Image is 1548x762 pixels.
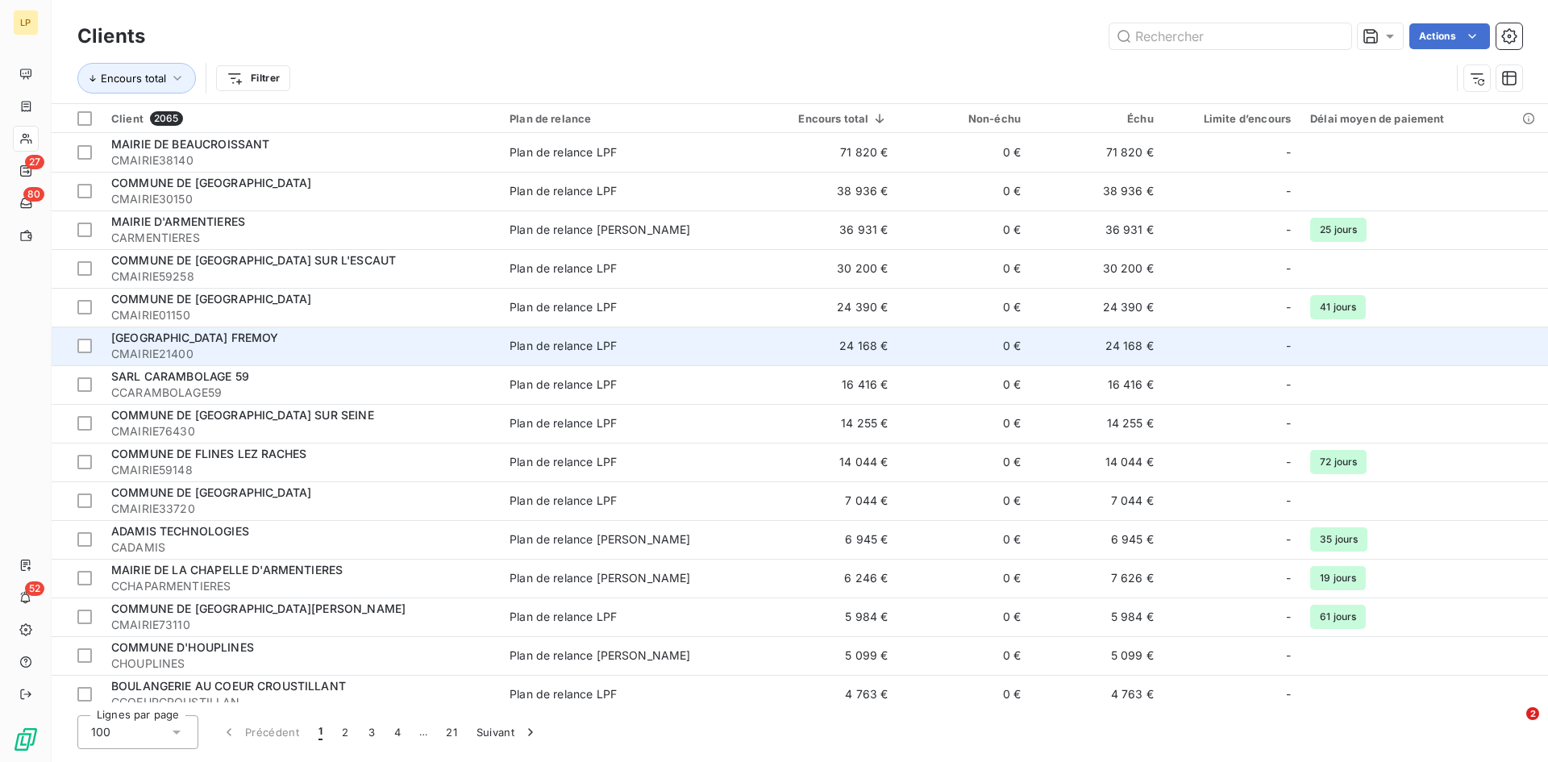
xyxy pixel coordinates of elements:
td: 0 € [897,675,1030,714]
input: Rechercher [1109,23,1351,49]
button: Précédent [211,715,309,749]
div: LP [13,10,39,35]
td: 16 416 € [758,365,898,404]
td: 30 200 € [758,249,898,288]
td: 7 626 € [1030,559,1163,598]
td: 71 820 € [758,133,898,172]
span: 100 [91,724,110,740]
span: CMAIRIE73110 [111,617,490,633]
div: Non-échu [907,112,1021,125]
button: Actions [1409,23,1490,49]
span: CMAIRIE76430 [111,423,490,439]
span: CMAIRIE59258 [111,269,490,285]
td: 7 044 € [758,481,898,520]
button: Filtrer [216,65,290,91]
td: 0 € [897,133,1030,172]
button: Encours total [77,63,196,94]
td: 0 € [897,404,1030,443]
span: 25 jours [1310,218,1367,242]
td: 14 255 € [758,404,898,443]
td: 6 246 € [758,559,898,598]
div: Plan de relance [510,112,748,125]
td: 0 € [897,559,1030,598]
div: Délai moyen de paiement [1310,112,1538,125]
span: - [1286,454,1291,470]
td: 14 255 € [1030,404,1163,443]
td: 0 € [897,288,1030,327]
td: 24 168 € [1030,327,1163,365]
span: - [1286,493,1291,509]
td: 6 945 € [1030,520,1163,559]
span: - [1286,686,1291,702]
button: Suivant [467,715,548,749]
span: CCARAMBOLAGE59 [111,385,490,401]
span: - [1286,415,1291,431]
div: Plan de relance [PERSON_NAME] [510,531,690,548]
span: COMMUNE DE [GEOGRAPHIC_DATA] SUR L'ESCAUT [111,253,396,267]
div: Plan de relance LPF [510,493,617,509]
span: - [1286,377,1291,393]
a: 27 [13,158,38,184]
td: 36 931 € [758,210,898,249]
div: Plan de relance LPF [510,377,617,393]
td: 5 099 € [758,636,898,675]
td: 36 931 € [1030,210,1163,249]
td: 5 099 € [1030,636,1163,675]
td: 16 416 € [1030,365,1163,404]
span: 61 jours [1310,605,1366,629]
span: COMMUNE DE [GEOGRAPHIC_DATA] [111,176,311,189]
span: SARL CARAMBOLAGE 59 [111,369,249,383]
span: Client [111,112,144,125]
span: CMAIRIE30150 [111,191,490,207]
td: 0 € [897,443,1030,481]
span: - [1286,570,1291,586]
span: - [1286,183,1291,199]
span: … [410,719,436,745]
span: COMMUNE DE [GEOGRAPHIC_DATA] [111,292,311,306]
button: 1 [309,715,332,749]
h3: Clients [77,22,145,51]
td: 0 € [897,598,1030,636]
span: - [1286,144,1291,160]
td: 38 936 € [1030,172,1163,210]
td: 14 044 € [1030,443,1163,481]
span: MAIRIE DE LA CHAPELLE D'ARMENTIERES [111,563,343,577]
span: 2 [1526,707,1539,720]
td: 0 € [897,365,1030,404]
td: 0 € [897,210,1030,249]
td: 4 763 € [1030,675,1163,714]
div: Plan de relance [PERSON_NAME] [510,222,690,238]
span: COMMUNE DE [GEOGRAPHIC_DATA][PERSON_NAME] [111,602,406,615]
span: CMAIRIE21400 [111,346,490,362]
span: 27 [25,155,44,169]
span: COMMUNE D'HOUPLINES [111,640,254,654]
span: MAIRIE D'ARMENTIERES [111,214,245,228]
td: 0 € [897,481,1030,520]
span: CMAIRIE01150 [111,307,490,323]
td: 5 984 € [1030,598,1163,636]
span: - [1286,222,1291,238]
span: CMAIRIE33720 [111,501,490,517]
td: 5 984 € [758,598,898,636]
span: 2065 [150,111,183,126]
span: BOULANGERIE AU COEUR CROUSTILLANT [111,679,346,693]
div: Plan de relance LPF [510,609,617,625]
span: CHOUPLINES [111,656,490,672]
td: 24 168 € [758,327,898,365]
span: 41 jours [1310,295,1366,319]
span: 80 [23,187,44,202]
div: Plan de relance LPF [510,183,617,199]
iframe: Intercom live chat [1493,707,1532,746]
span: - [1286,260,1291,277]
div: Plan de relance LPF [510,415,617,431]
span: - [1286,338,1291,354]
button: 21 [436,715,467,749]
div: Échu [1040,112,1154,125]
span: COMMUNE DE [GEOGRAPHIC_DATA] [111,485,311,499]
td: 71 820 € [1030,133,1163,172]
a: 80 [13,190,38,216]
div: Plan de relance LPF [510,144,617,160]
span: [GEOGRAPHIC_DATA] FREMOY [111,331,279,344]
td: 0 € [897,249,1030,288]
td: 14 044 € [758,443,898,481]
